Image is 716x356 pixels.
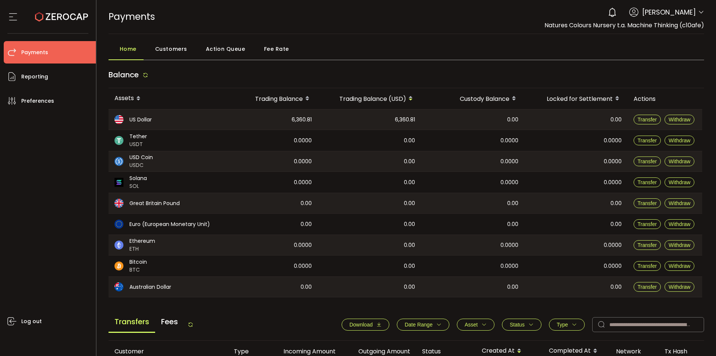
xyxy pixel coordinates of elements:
button: Withdraw [665,198,694,208]
span: Great Britain Pound [129,199,180,207]
img: usd_portfolio.svg [114,115,123,124]
span: Status [510,322,525,328]
span: 0.00 [507,283,518,291]
div: Outgoing Amount [342,347,416,356]
span: Solana [129,174,147,182]
img: gbp_portfolio.svg [114,199,123,208]
span: 0.0000 [604,136,622,145]
button: Transfer [634,282,661,292]
span: 0.0000 [604,157,622,166]
div: Trading Balance [224,92,318,105]
button: Transfer [634,136,661,145]
button: Transfer [634,198,661,208]
span: SOL [129,182,147,190]
span: Withdraw [669,242,690,248]
span: 0.00 [404,220,415,229]
span: 0.0000 [500,178,518,187]
span: Withdraw [669,137,690,143]
span: USDC [129,161,153,169]
span: Transfer [638,179,657,185]
span: Transfer [638,158,657,164]
button: Transfer [634,219,661,229]
img: usdc_portfolio.svg [114,157,123,166]
button: Withdraw [665,115,694,124]
span: Payments [109,10,155,23]
span: Transfer [638,117,657,123]
span: Transfer [638,263,657,269]
span: 0.0000 [500,241,518,250]
span: Australian Dollar [129,283,171,291]
span: 0.00 [301,199,312,208]
img: sol_portfolio.png [114,178,123,187]
button: Withdraw [665,136,694,145]
span: Balance [109,69,139,80]
span: Reporting [21,71,48,82]
span: US Dollar [129,116,152,124]
div: Custody Balance [421,92,524,105]
span: Customers [155,41,187,56]
span: BTC [129,266,147,274]
button: Download [342,319,389,331]
span: 0.00 [404,178,415,187]
div: Trading Balance (USD) [318,92,421,105]
div: Type [228,347,267,356]
span: 6,360.81 [395,115,415,124]
span: Bitcoin [129,258,147,266]
span: 0.00 [507,220,518,229]
span: Withdraw [669,221,690,227]
img: btc_portfolio.svg [114,261,123,270]
span: 0.0000 [604,262,622,270]
span: Transfer [638,200,657,206]
button: Asset [457,319,494,331]
button: Withdraw [665,157,694,166]
div: Actions [628,95,702,103]
span: Tether [129,133,147,140]
span: USDT [129,140,147,148]
span: 0.00 [507,199,518,208]
span: 0.00 [301,283,312,291]
span: Home [120,41,136,56]
div: Incoming Amount [267,347,342,356]
button: Transfer [634,115,661,124]
span: 0.00 [301,220,312,229]
button: Transfer [634,177,661,187]
span: 0.00 [404,283,415,291]
span: Payments [21,47,48,58]
span: 0.0000 [294,262,312,270]
span: Log out [21,316,42,327]
span: Preferences [21,96,54,106]
span: 0.00 [404,262,415,270]
span: Withdraw [669,263,690,269]
span: 0.0000 [604,241,622,250]
span: 0.0000 [604,178,622,187]
div: Assets [109,92,224,105]
span: 0.00 [610,283,622,291]
button: Transfer [634,157,661,166]
span: Fee Rate [264,41,289,56]
div: Customer [109,347,228,356]
span: 0.00 [404,136,415,145]
span: Withdraw [669,158,690,164]
button: Transfer [634,261,661,271]
span: 0.0000 [294,178,312,187]
img: eth_portfolio.svg [114,241,123,250]
button: Status [502,319,541,331]
button: Date Range [397,319,449,331]
span: 0.00 [404,157,415,166]
button: Withdraw [665,240,694,250]
span: Natures Colours Nursery t.a. Machine Thinking (c10afe) [544,21,704,30]
div: Network [610,347,659,356]
span: 0.0000 [294,136,312,145]
div: Locked for Settlement [524,92,628,105]
img: aud_portfolio.svg [114,282,123,291]
button: Withdraw [665,177,694,187]
span: Transfer [638,137,657,143]
span: 0.00 [404,241,415,250]
button: Type [549,319,585,331]
span: 0.0000 [500,157,518,166]
span: Withdraw [669,117,690,123]
span: Transfer [638,284,657,290]
span: 0.0000 [294,157,312,166]
span: ETH [129,245,155,253]
span: Date Range [405,322,433,328]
